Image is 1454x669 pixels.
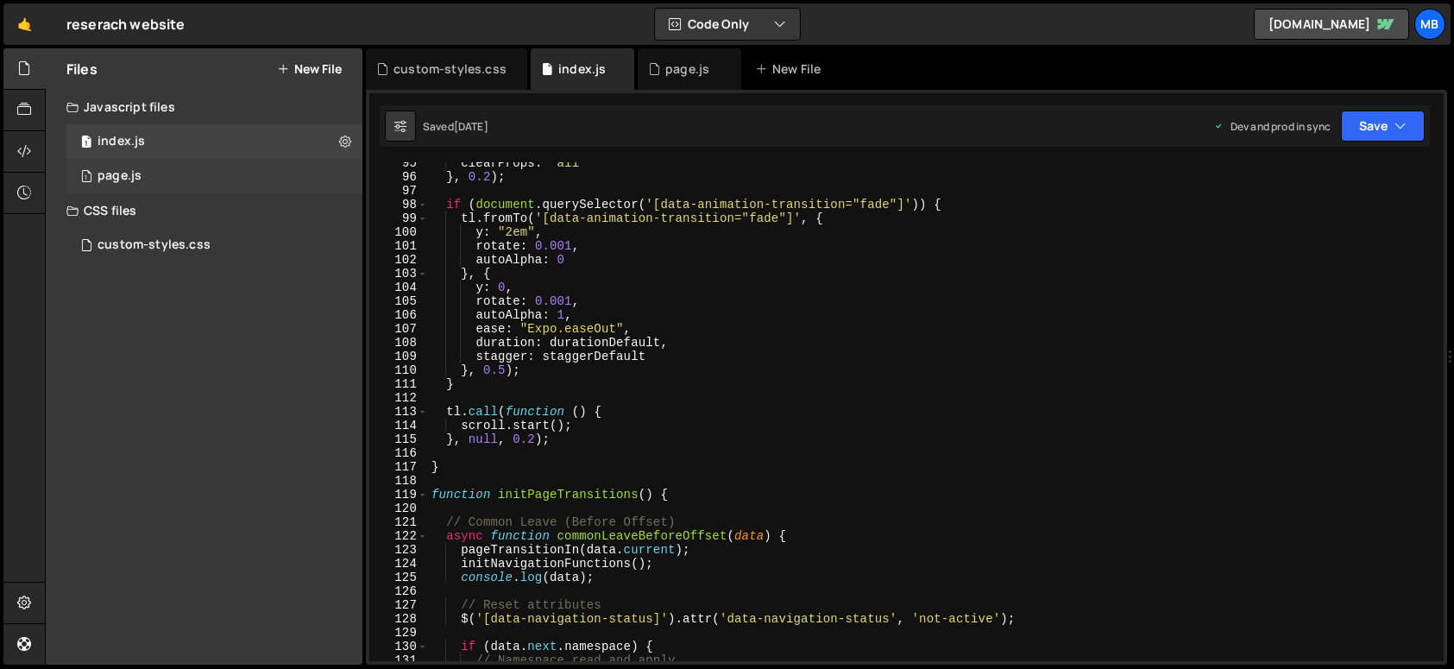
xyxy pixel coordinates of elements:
div: page.js [665,60,709,78]
button: Save [1341,110,1425,142]
div: 117 [369,460,428,474]
div: 102 [369,253,428,267]
div: 123 [369,543,428,557]
div: Dev and prod in sync [1213,119,1331,134]
div: 103 [369,267,428,281]
div: 100 [369,225,428,239]
span: 1 [81,136,91,150]
div: CSS files [46,193,362,228]
div: 110 [369,363,428,377]
button: Code Only [655,9,800,40]
div: page.js [98,168,142,184]
div: custom-styles.css [98,237,211,253]
div: 105 [369,294,428,308]
span: 1 [81,171,91,185]
div: Javascript files [46,90,362,124]
div: 111 [369,377,428,391]
div: 115 [369,432,428,446]
div: [DATE] [454,119,488,134]
div: 104 [369,281,428,294]
div: 118 [369,474,428,488]
div: 122 [369,529,428,543]
div: 127 [369,598,428,612]
button: New File [277,62,342,76]
div: 128 [369,612,428,626]
div: 114 [369,419,428,432]
div: 108 [369,336,428,350]
div: 112 [369,391,428,405]
div: 120 [369,502,428,515]
div: 131 [369,653,428,667]
div: 10476/23765.js [66,124,362,159]
div: 98 [369,198,428,211]
a: MB [1414,9,1445,40]
div: custom-styles.css [393,60,507,78]
div: 97 [369,184,428,198]
div: 106 [369,308,428,322]
div: 124 [369,557,428,571]
div: 10476/23772.js [66,159,362,193]
div: 130 [369,640,428,653]
div: index.js [558,60,606,78]
a: [DOMAIN_NAME] [1254,9,1409,40]
h2: Files [66,60,98,79]
div: 95 [369,156,428,170]
div: New File [755,60,828,78]
div: 96 [369,170,428,184]
div: 99 [369,211,428,225]
div: 125 [369,571,428,584]
div: 101 [369,239,428,253]
div: 113 [369,405,428,419]
div: 119 [369,488,428,502]
a: 🤙 [3,3,46,45]
div: index.js [98,134,145,149]
div: 121 [369,515,428,529]
div: reserach website [66,14,186,35]
div: 10476/38631.css [66,228,362,262]
div: 107 [369,322,428,336]
div: 109 [369,350,428,363]
div: 116 [369,446,428,460]
div: 129 [369,626,428,640]
div: Saved [423,119,488,134]
div: 126 [369,584,428,598]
